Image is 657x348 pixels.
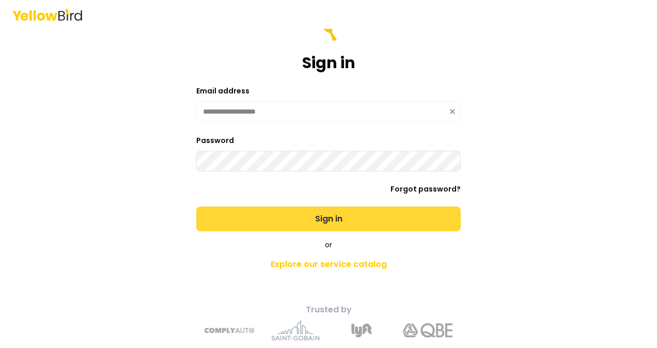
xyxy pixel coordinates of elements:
[325,240,332,250] span: or
[196,207,461,231] button: Sign in
[196,135,234,146] label: Password
[302,54,355,72] h1: Sign in
[147,304,510,316] p: Trusted by
[390,184,461,194] a: Forgot password?
[196,86,249,96] label: Email address
[147,254,510,275] a: Explore our service catalog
